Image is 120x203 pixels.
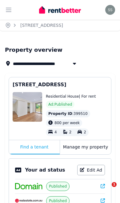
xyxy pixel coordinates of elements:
[84,130,86,135] span: 2
[46,110,90,117] div: : 399510
[48,102,72,107] span: Ad: Published
[49,184,67,189] span: Published
[60,140,111,154] div: Manage my property
[54,121,80,125] span: 800 per week
[5,46,62,54] h1: Property overview
[94,35,114,42] button: Help
[20,23,63,28] a: [STREET_ADDRESS]
[13,81,66,88] span: [STREET_ADDRESS]
[39,5,81,14] img: RentBetter
[112,182,117,187] span: 1
[46,94,96,99] span: Residential House | For rent
[15,183,42,189] img: Domain.com.au
[105,5,115,15] img: Shiva Sapkota
[15,199,42,203] img: RealEstate.com.au
[77,165,105,175] a: Edit Ad
[48,111,72,116] span: Property ID
[54,130,57,135] span: 4
[99,182,114,197] iframe: Intercom live chat
[25,166,65,174] p: Your ad status
[69,130,72,135] span: 2
[9,140,60,154] div: Find a tenant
